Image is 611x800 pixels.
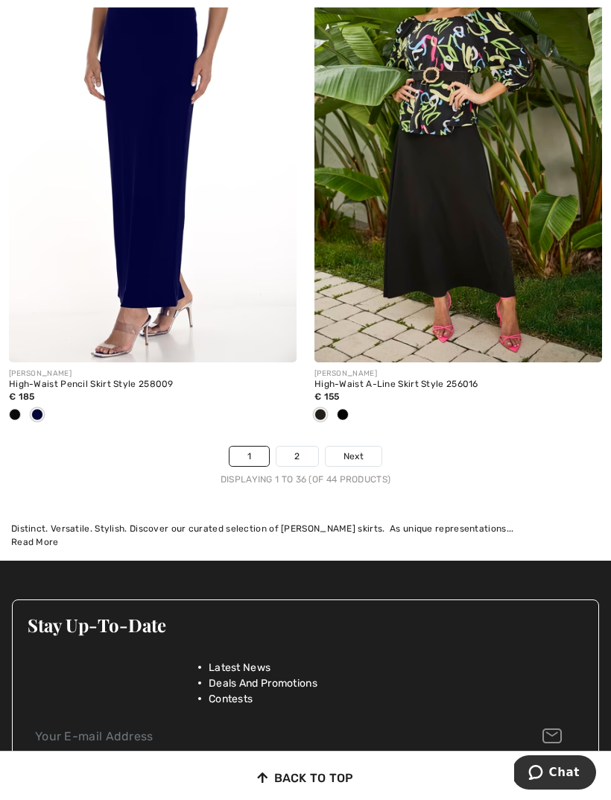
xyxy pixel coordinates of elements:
[314,391,340,402] span: € 155
[11,537,59,547] span: Read More
[4,403,26,428] div: Black
[314,368,602,379] div: [PERSON_NAME]
[514,755,596,793] iframe: Opens a widget where you can chat to one of our agents
[276,447,317,466] a: 2
[209,660,270,675] span: Latest News
[26,403,48,428] div: Midnight
[314,379,602,390] div: High-Waist A-Line Skirt Style 256016
[344,450,364,463] span: Next
[9,379,297,390] div: High-Waist Pencil Skirt Style 258009
[209,691,253,707] span: Contests
[209,675,317,691] span: Deals And Promotions
[309,403,332,428] div: Black
[28,615,583,634] h3: Stay Up-To-Date
[11,522,600,535] div: Distinct. Versatile. Stylish. Discover our curated selection of [PERSON_NAME] skirts. As unique r...
[326,447,382,466] a: Next
[28,720,583,754] input: Your E-mail Address
[9,391,35,402] span: € 185
[229,447,269,466] a: 1
[9,368,297,379] div: [PERSON_NAME]
[332,403,354,428] div: Midnight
